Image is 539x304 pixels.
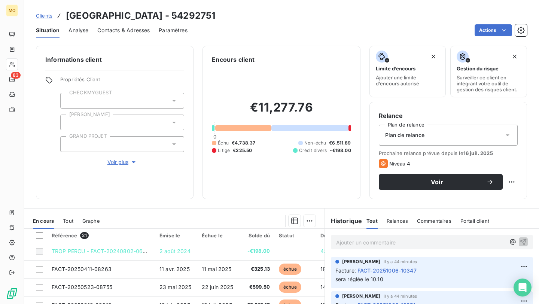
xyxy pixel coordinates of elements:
[460,218,489,224] span: Portail client
[67,97,73,104] input: Ajouter une valeur
[514,279,532,297] div: Open Intercom Messenger
[457,66,499,72] span: Gestion du risque
[366,218,378,224] span: Tout
[384,294,417,298] span: il y a 44 minutes
[417,218,451,224] span: Commentaires
[245,247,270,255] span: -€198.00
[384,259,417,264] span: il y a 44 minutes
[379,174,503,190] button: Voir
[379,111,518,120] h6: Relance
[376,66,415,72] span: Limite d’encours
[320,284,332,290] span: 143 j
[475,24,512,36] button: Actions
[245,283,270,291] span: €599.50
[202,284,234,290] span: 22 juin 2025
[33,218,54,224] span: En cours
[6,288,18,300] img: Logo LeanPay
[320,248,333,254] span: 437 j
[335,276,383,282] span: sera réglée le 10.10
[245,265,270,273] span: €325.13
[388,179,486,185] span: Voir
[80,232,88,239] span: 21
[6,4,18,16] div: MO
[245,232,270,238] div: Solde dû
[159,284,192,290] span: 23 mai 2025
[369,46,446,97] button: Limite d’encoursAjouter une limite d’encours autorisé
[212,55,255,64] h6: Encours client
[329,140,351,146] span: €6,511.89
[159,266,190,272] span: 11 avr. 2025
[335,267,356,274] span: Facture :
[232,140,255,146] span: €4,738.37
[279,232,311,238] div: Statut
[202,266,232,272] span: 11 mai 2025
[320,232,341,238] div: Délai
[304,140,326,146] span: Non-échu
[11,72,21,79] span: 83
[218,147,230,154] span: Litige
[68,27,88,34] span: Analyse
[60,76,184,87] span: Propriétés Client
[389,161,410,167] span: Niveau 4
[457,75,521,92] span: Surveiller ce client en intégrant votre outil de gestion des risques client.
[66,9,215,22] h3: [GEOGRAPHIC_DATA] - 54292751
[320,266,332,272] span: 185 j
[233,147,252,154] span: €225.50
[218,140,229,146] span: Échu
[379,150,518,156] span: Prochaine relance prévue depuis le
[63,218,73,224] span: Tout
[463,150,493,156] span: 16 juil. 2025
[36,13,52,19] span: Clients
[385,131,424,139] span: Plan de relance
[52,232,150,239] div: Référence
[60,158,184,166] button: Voir plus
[159,232,193,238] div: Émise le
[82,218,100,224] span: Graphe
[45,55,184,64] h6: Informations client
[202,232,236,238] div: Échue le
[159,27,188,34] span: Paramètres
[450,46,527,97] button: Gestion du risqueSurveiller ce client en intégrant votre outil de gestion des risques client.
[279,264,301,275] span: échue
[330,147,351,154] span: -€198.00
[387,218,408,224] span: Relances
[52,248,153,254] span: TROP PERCU - FACT-20240802-06052
[52,266,112,272] span: FACT-20250411-08263
[36,27,60,34] span: Situation
[36,12,52,19] a: Clients
[52,284,112,290] span: FACT-20250523-08755
[159,248,191,254] span: 2 août 2024
[213,134,216,140] span: 0
[107,158,137,166] span: Voir plus
[325,216,362,225] h6: Historique
[212,100,351,122] h2: €11,277.76
[97,27,150,34] span: Contacts & Adresses
[342,293,381,300] span: [PERSON_NAME]
[67,119,73,126] input: Ajouter une valeur
[342,258,381,265] span: [PERSON_NAME]
[67,141,73,148] input: Ajouter une valeur
[279,282,301,293] span: échue
[357,267,417,274] span: FACT-20251006-10347
[376,75,440,86] span: Ajouter une limite d’encours autorisé
[299,147,327,154] span: Crédit divers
